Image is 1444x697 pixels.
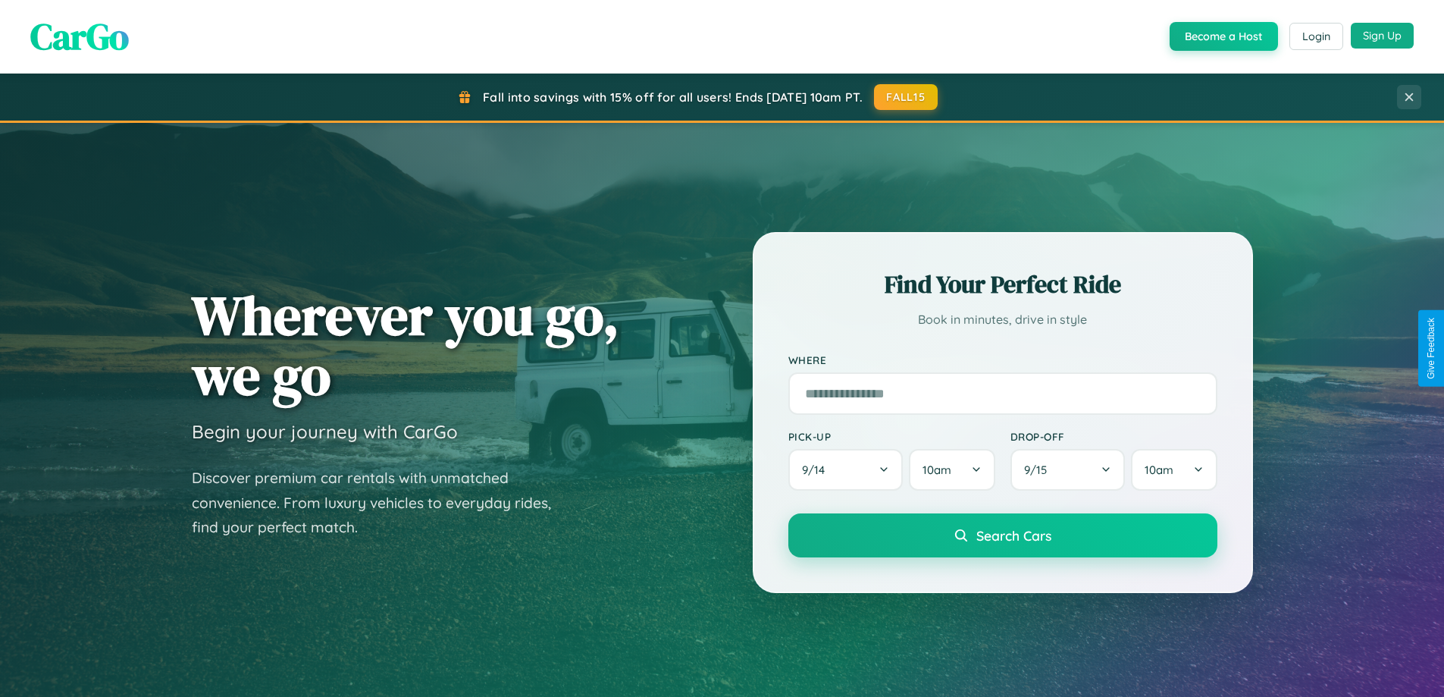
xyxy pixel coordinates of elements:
span: 10am [1145,463,1173,477]
h2: Find Your Perfect Ride [788,268,1217,301]
span: 10am [922,463,951,477]
span: CarGo [30,11,129,61]
h3: Begin your journey with CarGo [192,420,458,443]
button: Become a Host [1170,22,1278,51]
button: Sign Up [1351,23,1414,49]
label: Pick-up [788,430,995,443]
button: 10am [909,449,995,491]
button: 9/15 [1010,449,1126,491]
button: Login [1289,23,1343,50]
div: Give Feedback [1426,318,1436,379]
button: 10am [1131,449,1217,491]
button: FALL15 [874,84,938,110]
p: Book in minutes, drive in style [788,309,1217,331]
p: Discover premium car rentals with unmatched convenience. From luxury vehicles to everyday rides, ... [192,466,571,540]
button: 9/14 [788,449,904,491]
span: 9 / 15 [1024,463,1054,477]
label: Where [788,353,1217,366]
span: 9 / 14 [802,463,832,477]
span: Search Cars [976,527,1051,544]
button: Search Cars [788,513,1217,557]
label: Drop-off [1010,430,1217,443]
h1: Wherever you go, we go [192,285,619,405]
span: Fall into savings with 15% off for all users! Ends [DATE] 10am PT. [483,89,863,105]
